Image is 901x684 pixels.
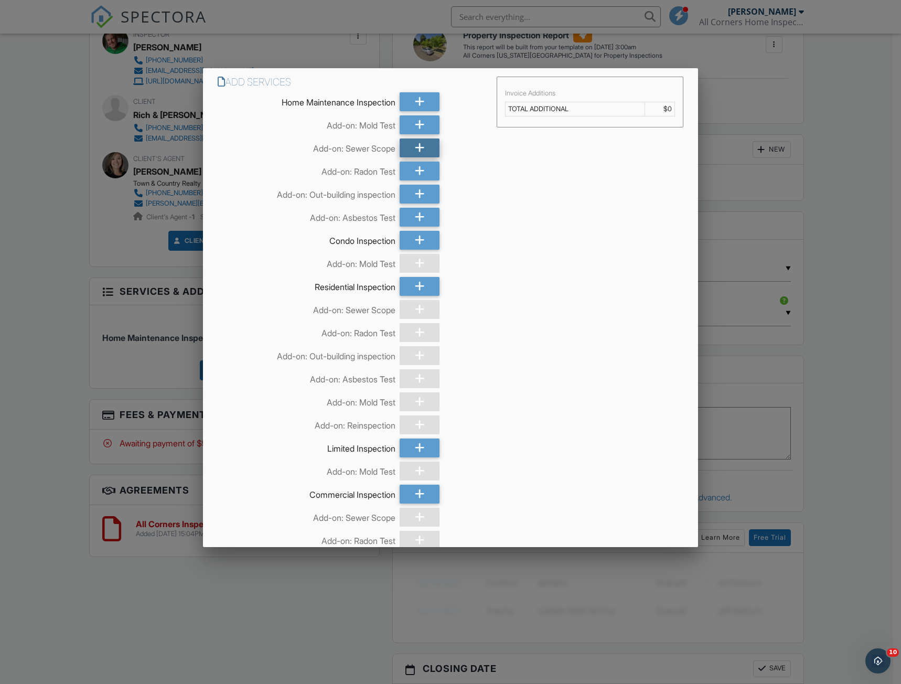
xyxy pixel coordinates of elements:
div: Limited Inspection [218,439,395,454]
div: Add-on: Sewer Scope [218,300,395,316]
div: Add-on: Radon Test [218,323,395,339]
div: Add-on: Sewer Scope [218,508,395,523]
div: Add-on: Radon Test [218,162,395,177]
div: Residential Inspection [218,277,395,293]
div: Add-on: Radon Test [218,531,395,547]
td: $0 [645,102,675,116]
div: Add-on: Reinspection [218,415,395,431]
div: Add-on: Out-building inspection [218,185,395,200]
div: Add-on: Mold Test [218,392,395,408]
div: Add-on: Asbestos Test [218,369,395,385]
h6: Add Services [218,77,485,88]
div: Home Maintenance Inspection [218,92,395,108]
span: 10 [887,648,899,657]
div: Commercial Inspection [218,485,395,500]
div: Add-on: Sewer Scope [218,138,395,154]
div: Condo Inspection [218,231,395,247]
td: TOTAL ADDITIONAL [506,102,645,116]
div: Add-on: Mold Test [218,115,395,131]
div: Invoice Additions [505,89,675,98]
div: Add-on: Asbestos Test [218,208,395,223]
div: Add-on: Mold Test [218,462,395,477]
div: Add-on: Mold Test [218,254,395,270]
iframe: Intercom live chat [865,648,891,674]
div: Add-on: Out-building inspection [218,346,395,362]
